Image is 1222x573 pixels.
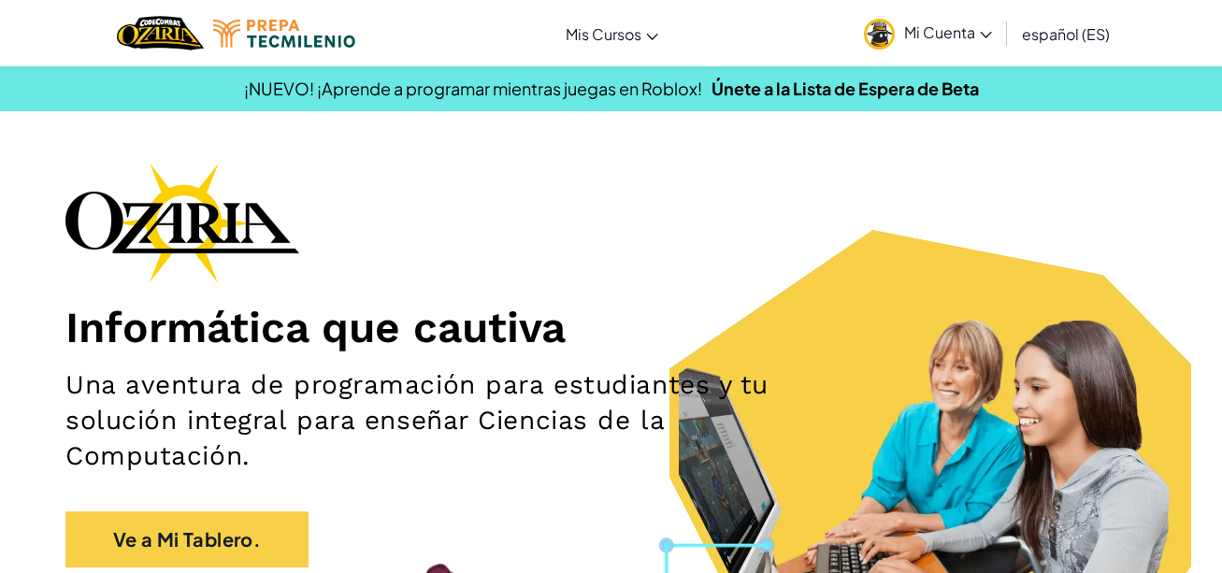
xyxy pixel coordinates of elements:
h1: Informática que cautiva [65,301,1157,353]
img: Tecmilenio logo [213,20,355,48]
img: Ozaria branding logo [65,163,299,282]
span: Mis Cursos [566,24,641,44]
h2: Una aventura de programación para estudiantes y tu solución integral para enseñar Ciencias de la ... [65,367,797,474]
a: Ve a Mi Tablero. [65,511,309,567]
a: Mis Cursos [556,8,668,59]
a: Ozaria by CodeCombat logo [117,14,204,52]
a: Únete a la Lista de Espera de Beta [712,78,979,99]
a: español (ES) [1013,8,1119,59]
span: ¡NUEVO! ¡Aprende a programar mientras juegas en Roblox! [244,78,702,99]
img: avatar [864,19,895,50]
a: Mi Cuenta [855,4,1001,63]
img: Home [117,14,204,52]
span: Mi Cuenta [904,22,992,42]
span: español (ES) [1022,24,1110,44]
